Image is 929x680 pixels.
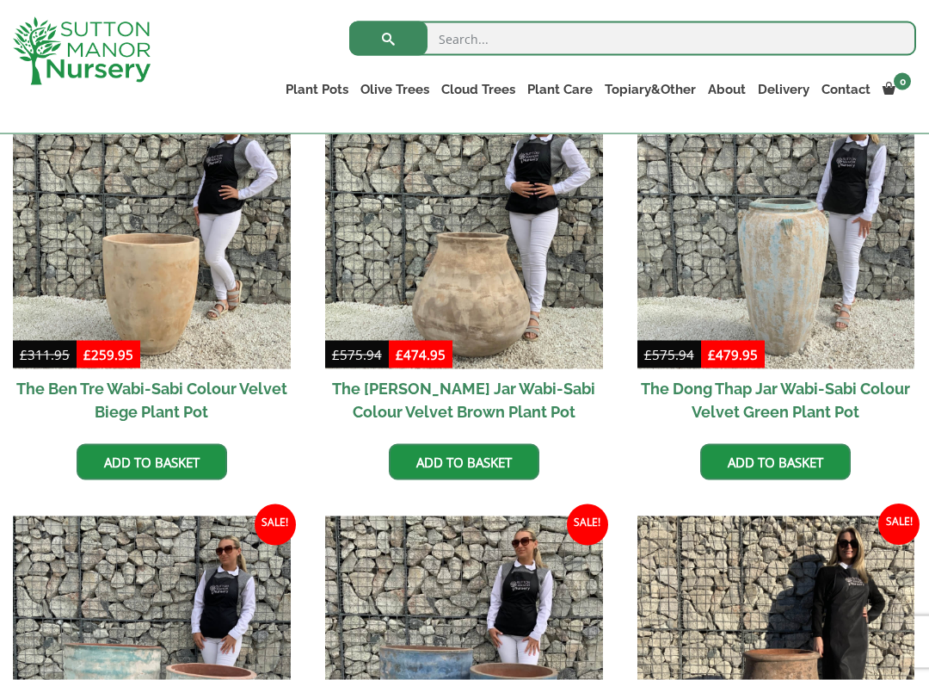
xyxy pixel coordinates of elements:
img: The Dong Thap Jar Wabi-Sabi Colour Velvet Green Plant Pot [637,91,915,369]
bdi: 311.95 [20,346,70,363]
img: logo [13,17,151,85]
span: £ [20,346,28,363]
span: £ [708,346,716,363]
span: Sale! [255,504,296,546]
h2: The [PERSON_NAME] Jar Wabi-Sabi Colour Velvet Brown Plant Pot [325,369,603,431]
bdi: 474.95 [396,346,446,363]
a: Add to basket: “The Ben Tre Wabi-Sabi Colour Velvet Biege Plant Pot” [77,444,227,480]
span: Sale! [878,504,920,546]
img: The Binh Duong Jar Wabi-Sabi Colour Velvet Brown Plant Pot [325,91,603,369]
a: Cloud Trees [435,77,521,102]
a: Delivery [752,77,815,102]
h2: The Dong Thap Jar Wabi-Sabi Colour Velvet Green Plant Pot [637,369,915,431]
a: Plant Pots [280,77,354,102]
input: Search... [349,22,916,56]
a: Sale! The Dong Thap Jar Wabi-Sabi Colour Velvet Green Plant Pot [637,91,915,431]
img: The Ben Tre Wabi-Sabi Colour Velvet Biege Plant Pot [13,91,291,369]
a: Sale! The Ben Tre Wabi-Sabi Colour Velvet Biege Plant Pot [13,91,291,431]
bdi: 259.95 [83,346,133,363]
a: Plant Care [521,77,599,102]
a: Sale! The [PERSON_NAME] Jar Wabi-Sabi Colour Velvet Brown Plant Pot [325,91,603,431]
a: Topiary&Other [599,77,702,102]
a: Olive Trees [354,77,435,102]
a: Contact [815,77,877,102]
a: About [702,77,752,102]
bdi: 479.95 [708,346,758,363]
a: 0 [877,77,916,102]
span: 0 [894,73,911,90]
h2: The Ben Tre Wabi-Sabi Colour Velvet Biege Plant Pot [13,369,291,431]
bdi: 575.94 [332,346,382,363]
span: £ [644,346,652,363]
span: £ [332,346,340,363]
bdi: 575.94 [644,346,694,363]
span: Sale! [567,504,608,546]
span: £ [83,346,91,363]
a: Add to basket: “The Binh Duong Jar Wabi-Sabi Colour Velvet Brown Plant Pot” [389,444,539,480]
a: Add to basket: “The Dong Thap Jar Wabi-Sabi Colour Velvet Green Plant Pot” [700,444,851,480]
span: £ [396,346,403,363]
